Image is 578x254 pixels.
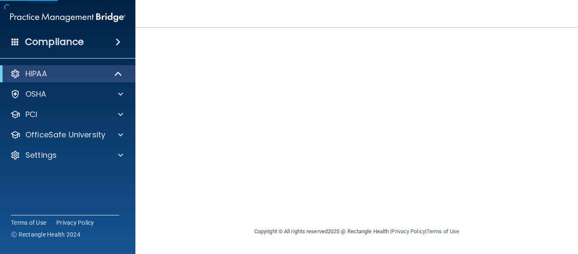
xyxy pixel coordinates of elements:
h4: Compliance [25,36,84,48]
a: Privacy Policy [56,218,94,227]
a: PCI [10,109,123,120]
p: Settings [25,150,57,160]
p: PCI [25,109,37,120]
p: OSHA [25,89,47,99]
div: Copyright © All rights reserved 2025 @ Rectangle Health | | [202,218,511,245]
img: PMB logo [10,9,125,26]
p: HIPAA [25,69,47,79]
a: Privacy Policy [391,228,425,234]
a: Terms of Use [427,228,459,234]
a: OfficeSafe University [10,130,123,140]
a: Settings [10,150,123,160]
a: Terms of Use [11,218,46,227]
span: Ⓒ Rectangle Health 2024 [11,230,80,239]
a: HIPAA [10,69,123,79]
p: OfficeSafe University [25,130,105,140]
a: OSHA [10,89,123,99]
